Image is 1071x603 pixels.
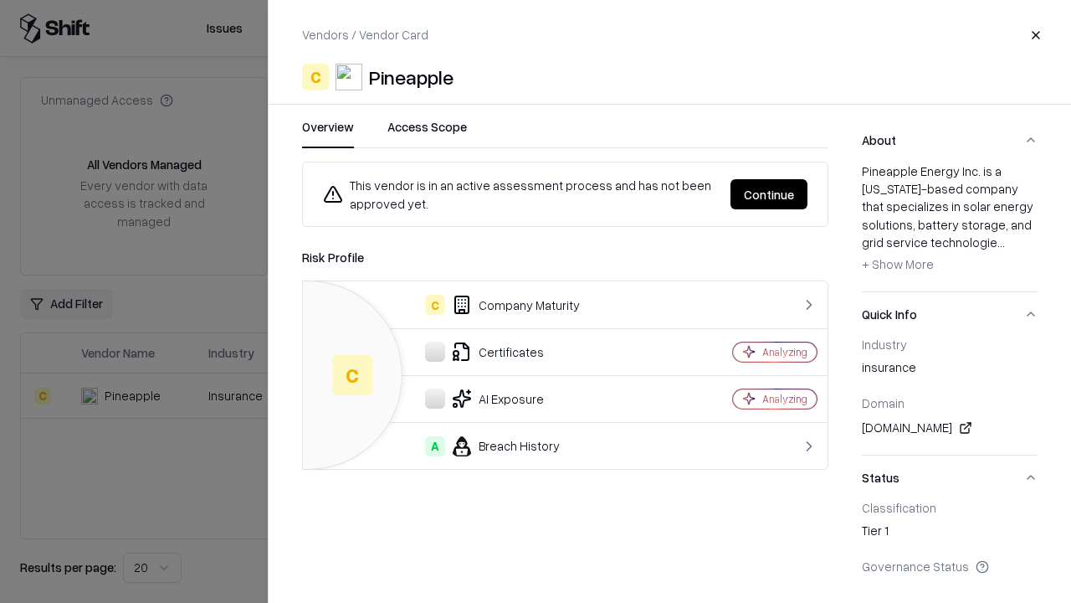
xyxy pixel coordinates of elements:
button: Access Scope [387,118,467,148]
button: + Show More [862,251,934,278]
div: Domain [862,395,1038,410]
button: Overview [302,118,354,148]
div: Certificates [316,342,674,362]
button: Status [862,456,1038,500]
div: Analyzing [762,392,807,406]
button: About [862,118,1038,162]
div: C [332,355,372,395]
div: Pineapple Energy Inc. is a [US_STATE]-based company that specializes in solar energy solutions, b... [862,162,1038,278]
div: About [862,162,1038,291]
div: This vendor is in an active assessment process and has not been approved yet. [323,176,717,213]
div: Quick Info [862,337,1038,455]
img: Pineapple [336,64,362,90]
div: AI Exposure [316,389,674,409]
p: Vendors / Vendor Card [302,26,428,44]
div: Breach History [316,436,674,456]
button: Quick Info [862,292,1038,337]
div: Company Maturity [316,295,674,315]
div: [DOMAIN_NAME] [862,418,1038,438]
div: C [302,64,329,90]
div: insurance [862,358,1038,382]
span: ... [997,234,1005,250]
span: + Show More [862,256,934,271]
div: Analyzing [762,345,807,359]
div: Governance Status [862,559,1038,574]
button: Continue [730,179,807,209]
div: Tier 1 [862,522,1038,545]
div: Risk Profile [302,247,828,267]
div: Industry [862,337,1038,352]
div: Classification [862,500,1038,515]
div: A [425,436,445,456]
div: Pineapple [369,64,454,90]
div: C [425,295,445,315]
